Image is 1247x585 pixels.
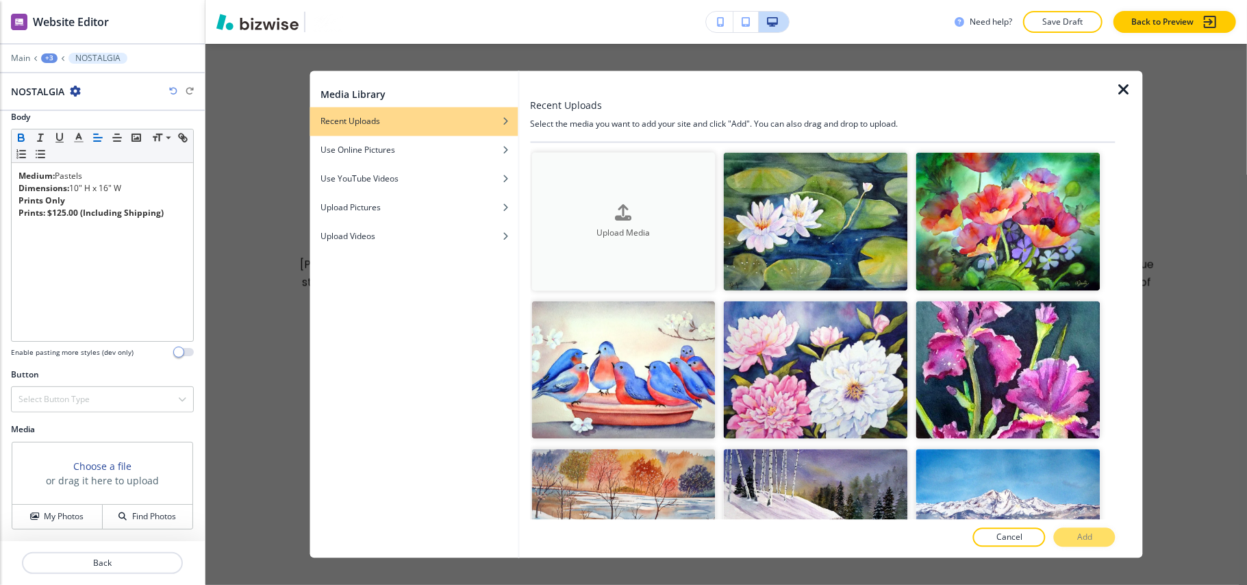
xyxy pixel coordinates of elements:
[320,173,399,186] h4: Use YouTube Videos
[310,136,518,165] button: Use Online Pictures
[46,473,159,488] h3: or drag it here to upload
[320,116,380,128] h4: Recent Uploads
[531,227,716,239] h4: Upload Media
[320,202,381,214] h4: Upload Pictures
[73,459,131,473] button: Choose a file
[75,53,121,63] p: NOSTALGIA
[11,347,134,358] h4: Enable pasting more styles (dev only)
[18,207,164,219] strong: Prints: $125.00 (Including Shipping)
[1041,16,1085,28] p: Save Draft
[1023,11,1103,33] button: Save Draft
[11,84,64,99] h2: NOSTALGIA
[18,182,186,195] p: 10" H x 16" W
[22,552,183,574] button: Back
[216,14,299,30] img: Bizwise Logo
[18,170,186,182] p: Pastels
[33,14,109,30] h2: Website Editor
[11,14,27,30] img: editor icon
[310,108,518,136] button: Recent Uploads
[320,88,386,102] h2: Media Library
[18,182,69,194] strong: Dimensions:
[1131,16,1194,28] p: Back to Preview
[11,423,194,436] h2: Media
[11,53,30,63] button: Main
[11,369,39,381] h2: Button
[311,11,343,33] img: Your Logo
[973,528,1046,547] button: Cancel
[1113,11,1236,33] button: Back to Preview
[11,441,194,530] div: Choose a fileor drag it here to uploadMy PhotosFind Photos
[18,393,90,406] h4: Select Button Type
[320,231,375,243] h4: Upload Videos
[970,16,1012,28] h3: Need help?
[11,111,30,123] h2: Body
[12,505,103,529] button: My Photos
[320,145,395,157] h4: Use Online Pictures
[18,170,55,182] strong: Medium:
[132,510,176,523] h4: Find Photos
[23,557,181,569] p: Back
[44,510,84,523] h4: My Photos
[530,119,1116,131] h4: Select the media you want to add your site and click "Add". You can also drag and drop to upload.
[531,153,716,291] button: Upload Media
[310,223,518,251] button: Upload Videos
[103,505,192,529] button: Find Photos
[68,53,127,64] button: NOSTALGIA
[310,194,518,223] button: Upload Pictures
[41,53,58,63] button: +3
[310,165,518,194] button: Use YouTube Videos
[18,195,65,206] strong: Prints Only
[996,532,1022,544] p: Cancel
[530,99,602,113] h3: Recent Uploads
